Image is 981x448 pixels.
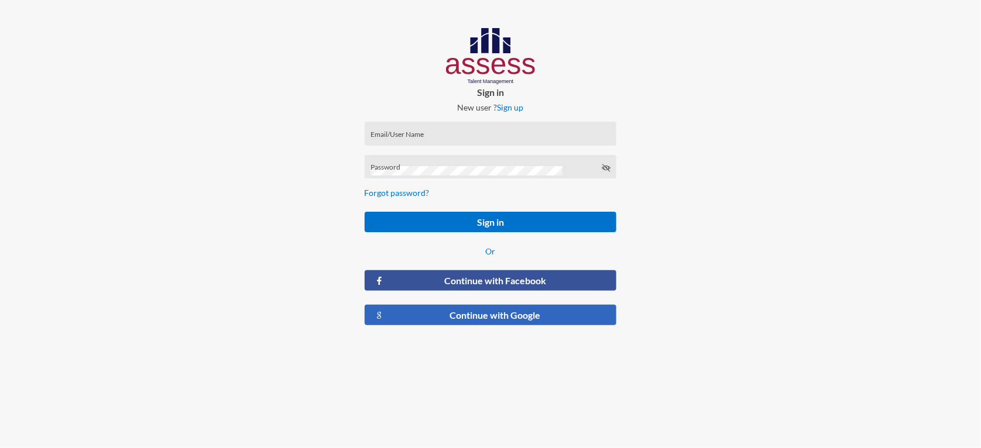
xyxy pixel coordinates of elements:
[497,102,523,112] a: Sign up
[355,87,626,98] p: Sign in
[365,270,617,291] button: Continue with Facebook
[365,212,617,232] button: Sign in
[365,246,617,256] p: Or
[365,188,430,198] a: Forgot password?
[446,28,536,84] img: AssessLogoo.svg
[355,102,626,112] p: New user ?
[365,305,617,325] button: Continue with Google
